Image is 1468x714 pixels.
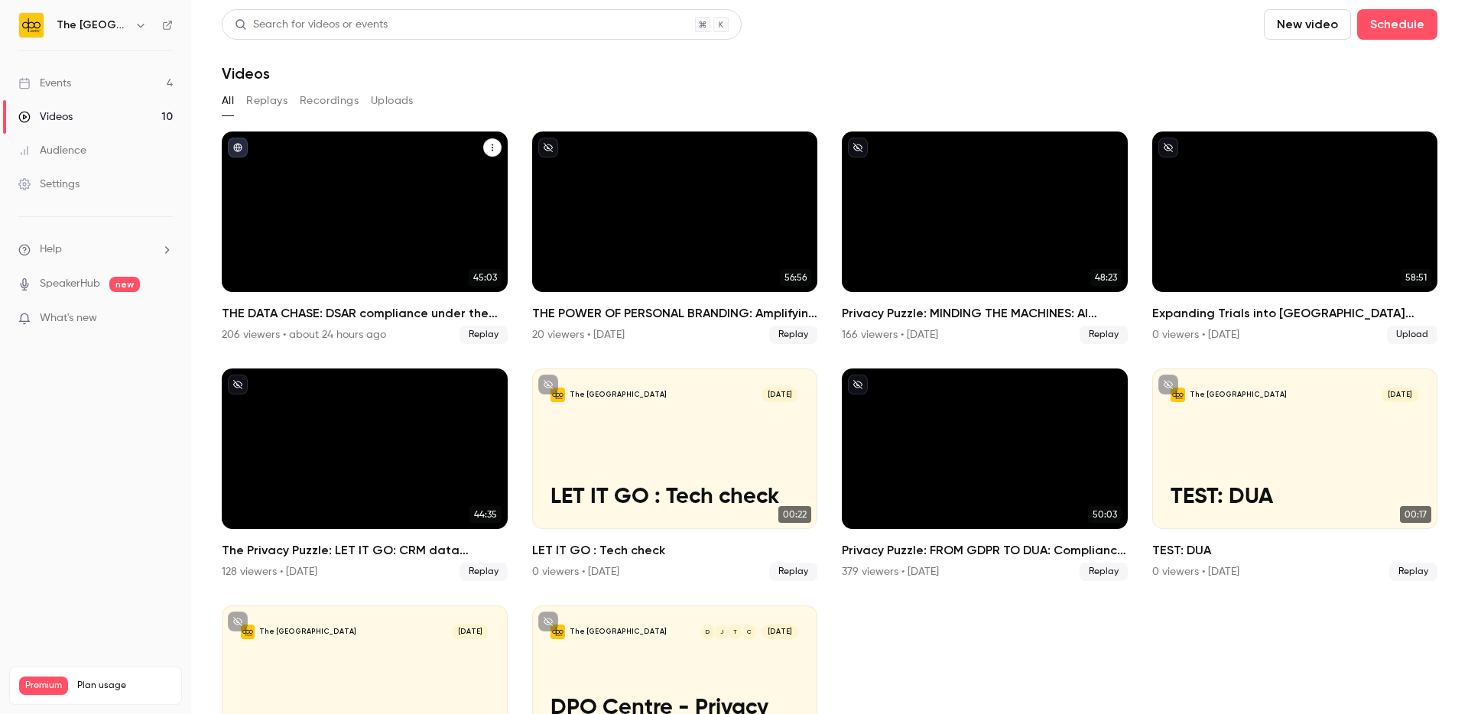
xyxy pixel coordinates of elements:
li: Privacy Puzzle: MINDING THE MACHINES: AI Officer vs DPO [842,131,1128,344]
span: Plan usage [77,680,172,692]
div: 128 viewers • [DATE] [222,564,317,579]
p: The [GEOGRAPHIC_DATA] [570,390,667,400]
div: Videos [18,109,73,125]
div: 166 viewers • [DATE] [842,327,938,342]
div: Search for videos or events [235,17,388,33]
div: J [714,624,729,639]
button: unpublished [228,612,248,631]
span: Replay [460,563,508,581]
h6: The [GEOGRAPHIC_DATA] [57,18,128,33]
span: [DATE] [762,388,798,401]
span: Replay [1080,563,1128,581]
li: TEST: DUA [1152,368,1438,581]
div: 0 viewers • [DATE] [1152,327,1239,342]
span: What's new [40,310,97,326]
h2: Privacy Puzzle: FROM GDPR TO DUA: Compliance reform or strategic pivot? [842,541,1128,560]
div: 206 viewers • about 24 hours ago [222,327,386,342]
button: unpublished [538,138,558,157]
span: 58:51 [1401,269,1431,286]
div: Events [18,76,71,91]
a: LET IT GO : Tech check The [GEOGRAPHIC_DATA][DATE]LET IT GO : Tech check00:22LET IT GO : Tech che... [532,368,818,581]
p: TEST: DUA [1171,485,1418,511]
div: 0 viewers • [DATE] [1152,564,1239,579]
button: unpublished [228,375,248,394]
img: TEST: DUA [1171,388,1184,401]
a: 48:23Privacy Puzzle: MINDING THE MACHINES: AI Officer vs DPO166 viewers • [DATE]Replay [842,131,1128,344]
div: 20 viewers • [DATE] [532,327,625,342]
span: Replay [769,326,817,344]
span: [DATE] [452,625,489,638]
div: D [700,624,716,639]
button: unpublished [538,375,558,394]
span: Replay [1389,563,1437,581]
li: THE POWER OF PERSONAL BRANDING: Amplifying your visibility invoice [532,131,818,344]
span: [DATE] [1382,388,1418,401]
span: Help [40,242,62,258]
span: 44:35 [469,506,502,523]
span: 45:03 [469,269,502,286]
span: Replay [769,563,817,581]
span: Premium [19,677,68,695]
a: 44:35The Privacy Puzzle: LET IT GO: CRM data retention and GDPR compliance128 viewers • [DATE]Replay [222,368,508,581]
span: [DATE] [762,625,798,638]
h1: Videos [222,64,270,83]
span: Replay [460,326,508,344]
span: new [109,277,140,292]
section: Videos [222,9,1437,705]
button: unpublished [1158,138,1178,157]
li: help-dropdown-opener [18,242,173,258]
p: LET IT GO : Tech check [550,485,798,511]
h2: The Privacy Puzzle: LET IT GO: CRM data retention and GDPR compliance [222,541,508,560]
span: 00:22 [778,506,811,523]
div: T [728,624,743,639]
button: published [228,138,248,157]
button: unpublished [848,138,868,157]
li: LET IT GO : Tech check [532,368,818,581]
li: THE DATA CHASE: DSAR compliance under the UK’s new data law [222,131,508,344]
h2: TEST: DUA [1152,541,1438,560]
div: Settings [18,177,80,192]
img: Test for swear words [241,625,255,638]
button: Schedule [1357,9,1437,40]
div: C [742,624,757,639]
li: Privacy Puzzle: FROM GDPR TO DUA: Compliance reform or strategic pivot? [842,368,1128,581]
li: Expanding Trials into Europe Overcoming Data Privacy Hurdles in Clinical Research [1152,131,1438,344]
button: Recordings [300,89,359,113]
a: TEST: DUA The [GEOGRAPHIC_DATA][DATE]TEST: DUA00:17TEST: DUA0 viewers • [DATE]Replay [1152,368,1438,581]
button: Replays [246,89,287,113]
div: 379 viewers • [DATE] [842,564,939,579]
button: unpublished [848,375,868,394]
span: Replay [1080,326,1128,344]
a: 45:03THE DATA CHASE: DSAR compliance under the UK’s new data law206 viewers • about 24 hours agoR... [222,131,508,344]
div: Audience [18,143,86,158]
a: 58:51Expanding Trials into [GEOGRAPHIC_DATA] Overcoming Data Privacy Hurdles in Clinical Research... [1152,131,1438,344]
span: 56:56 [780,269,811,286]
button: All [222,89,234,113]
span: 48:23 [1090,269,1122,286]
p: The [GEOGRAPHIC_DATA] [570,627,667,637]
h2: Privacy Puzzle: MINDING THE MACHINES: AI Officer vs DPO [842,304,1128,323]
span: 00:17 [1400,506,1431,523]
span: Upload [1387,326,1437,344]
button: unpublished [1158,375,1178,394]
h2: THE DATA CHASE: DSAR compliance under the UK’s new data law [222,304,508,323]
img: The DPO Centre [19,13,44,37]
button: Uploads [371,89,414,113]
img: DPO Centre - Privacy Puzzle - TEST 1 [550,625,564,638]
p: The [GEOGRAPHIC_DATA] [259,627,356,637]
button: unpublished [538,612,558,631]
img: LET IT GO : Tech check [550,388,564,401]
button: New video [1264,9,1351,40]
span: 50:03 [1088,506,1122,523]
li: The Privacy Puzzle: LET IT GO: CRM data retention and GDPR compliance [222,368,508,581]
p: The [GEOGRAPHIC_DATA] [1190,390,1287,400]
div: 0 viewers • [DATE] [532,564,619,579]
a: 50:03Privacy Puzzle: FROM GDPR TO DUA: Compliance reform or strategic pivot?379 viewers • [DATE]R... [842,368,1128,581]
a: SpeakerHub [40,276,100,292]
h2: THE POWER OF PERSONAL BRANDING: Amplifying your visibility invoice [532,304,818,323]
a: 56:56THE POWER OF PERSONAL BRANDING: Amplifying your visibility invoice20 viewers • [DATE]Replay [532,131,818,344]
h2: Expanding Trials into [GEOGRAPHIC_DATA] Overcoming Data Privacy Hurdles in Clinical Research [1152,304,1438,323]
h2: LET IT GO : Tech check [532,541,818,560]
